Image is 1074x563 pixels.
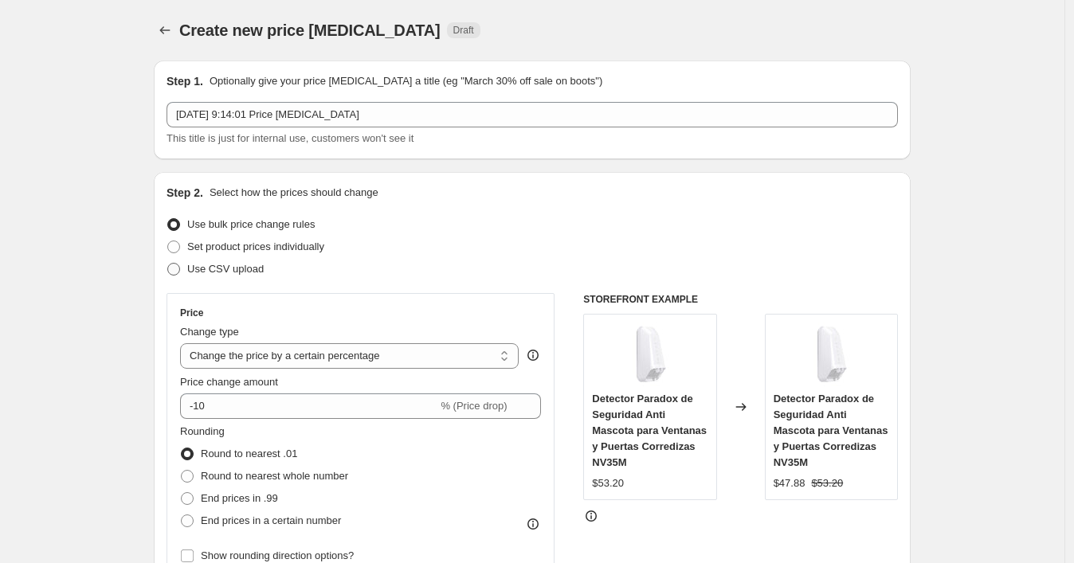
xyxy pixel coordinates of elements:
span: End prices in a certain number [201,514,341,526]
input: -15 [180,393,437,419]
strike: $53.20 [811,475,843,491]
span: Change type [180,326,239,338]
span: % (Price drop) [441,400,507,412]
p: Select how the prices should change [210,185,378,201]
span: Create new price [MEDICAL_DATA] [179,22,441,39]
span: This title is just for internal use, customers won't see it [167,132,414,144]
img: NV35M-2_80x.jpg [799,323,863,386]
div: $47.88 [774,475,805,491]
p: Optionally give your price [MEDICAL_DATA] a title (eg "March 30% off sale on boots") [210,73,602,89]
h2: Step 1. [167,73,203,89]
span: Price change amount [180,376,278,388]
span: Detector Paradox de Seguridad Anti Mascota para Ventanas y Puertas Corredizas NV35M [592,393,707,468]
div: help [525,347,541,363]
span: Detector Paradox de Seguridad Anti Mascota para Ventanas y Puertas Corredizas NV35M [774,393,888,468]
span: Draft [453,24,474,37]
img: NV35M-2_80x.jpg [618,323,682,386]
h3: Price [180,307,203,319]
input: 30% off holiday sale [167,102,898,127]
span: Show rounding direction options? [201,549,354,561]
span: Round to nearest .01 [201,448,297,459]
span: Use CSV upload [187,263,264,275]
button: Price change jobs [154,19,176,41]
h2: Step 2. [167,185,203,201]
span: End prices in .99 [201,492,278,504]
span: Use bulk price change rules [187,218,315,230]
span: Set product prices individually [187,240,324,252]
div: $53.20 [592,475,624,491]
span: Round to nearest whole number [201,470,348,482]
h6: STOREFRONT EXAMPLE [583,293,898,306]
span: Rounding [180,425,225,437]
